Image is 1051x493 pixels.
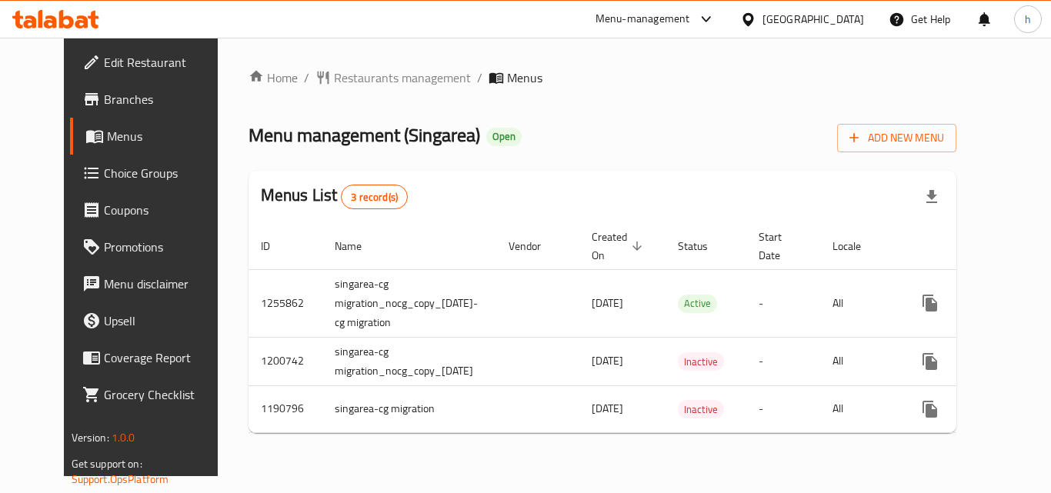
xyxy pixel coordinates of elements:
[261,184,408,209] h2: Menus List
[342,190,407,205] span: 3 record(s)
[104,275,227,293] span: Menu disclaimer
[678,353,724,371] span: Inactive
[104,201,227,219] span: Coupons
[249,118,480,152] span: Menu management ( Singarea )
[913,178,950,215] div: Export file
[592,398,623,418] span: [DATE]
[70,228,239,265] a: Promotions
[335,237,382,255] span: Name
[249,68,957,87] nav: breadcrumb
[72,454,142,474] span: Get support on:
[70,265,239,302] a: Menu disclaimer
[678,400,724,418] div: Inactive
[759,228,802,265] span: Start Date
[912,391,949,428] button: more
[678,237,728,255] span: Status
[112,428,135,448] span: 1.0.0
[334,68,471,87] span: Restaurants management
[104,311,227,330] span: Upsell
[249,337,322,385] td: 1200742
[72,428,109,448] span: Version:
[104,164,227,182] span: Choice Groups
[746,385,820,432] td: -
[949,343,986,380] button: Change Status
[486,130,522,143] span: Open
[949,391,986,428] button: Change Status
[592,293,623,313] span: [DATE]
[746,337,820,385] td: -
[104,348,227,367] span: Coverage Report
[1025,11,1031,28] span: h
[104,90,227,108] span: Branches
[507,68,542,87] span: Menus
[249,385,322,432] td: 1190796
[592,351,623,371] span: [DATE]
[678,295,717,312] span: Active
[912,285,949,321] button: more
[832,237,881,255] span: Locale
[341,185,408,209] div: Total records count
[678,401,724,418] span: Inactive
[820,337,899,385] td: All
[70,192,239,228] a: Coupons
[70,339,239,376] a: Coverage Report
[104,53,227,72] span: Edit Restaurant
[746,269,820,337] td: -
[107,127,227,145] span: Menus
[70,118,239,155] a: Menus
[315,68,471,87] a: Restaurants management
[70,155,239,192] a: Choice Groups
[509,237,561,255] span: Vendor
[70,376,239,413] a: Grocery Checklist
[70,81,239,118] a: Branches
[249,269,322,337] td: 1255862
[820,269,899,337] td: All
[261,237,290,255] span: ID
[486,128,522,146] div: Open
[912,343,949,380] button: more
[477,68,482,87] li: /
[820,385,899,432] td: All
[762,11,864,28] div: [GEOGRAPHIC_DATA]
[249,68,298,87] a: Home
[949,285,986,321] button: Change Status
[104,238,227,256] span: Promotions
[322,385,496,432] td: singarea-cg migration
[104,385,227,404] span: Grocery Checklist
[322,269,496,337] td: singarea-cg migration_nocg_copy_[DATE]-cg migration
[304,68,309,87] li: /
[592,228,647,265] span: Created On
[322,337,496,385] td: singarea-cg migration_nocg_copy_[DATE]
[70,44,239,81] a: Edit Restaurant
[72,469,169,489] a: Support.OpsPlatform
[849,128,944,148] span: Add New Menu
[596,10,690,28] div: Menu-management
[837,124,956,152] button: Add New Menu
[70,302,239,339] a: Upsell
[678,295,717,313] div: Active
